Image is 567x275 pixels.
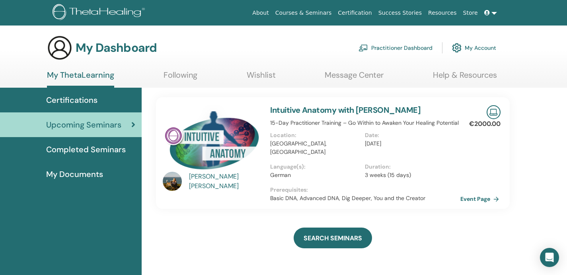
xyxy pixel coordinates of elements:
p: [GEOGRAPHIC_DATA], [GEOGRAPHIC_DATA] [270,139,360,156]
p: €2000.00 [469,119,501,129]
img: logo.png [53,4,148,22]
p: 15-Day Practitioner Training – Go Within to Awaken Your Healing Potential [270,119,459,127]
span: Certifications [46,94,97,106]
p: Duration : [365,163,454,171]
img: Intuitive Anatomy [163,105,261,174]
span: Completed Seminars [46,143,126,155]
p: Basic DNA, Advanced DNA, Dig Deeper, You and the Creator [270,194,459,202]
p: Location : [270,131,360,139]
a: Message Center [325,70,384,86]
a: [PERSON_NAME] [PERSON_NAME] [189,172,263,191]
img: default.jpg [163,172,182,191]
a: Intuitive Anatomy with [PERSON_NAME] [270,105,421,115]
p: German [270,171,360,179]
a: SEARCH SEMINARS [294,228,372,248]
a: About [249,6,272,20]
span: Upcoming Seminars [46,119,121,131]
p: [DATE] [365,139,454,148]
p: Language(s) : [270,163,360,171]
span: My Documents [46,168,103,180]
a: Success Stories [375,6,425,20]
a: Resources [425,6,460,20]
a: Wishlist [247,70,276,86]
h3: My Dashboard [76,41,157,55]
a: Courses & Seminars [272,6,335,20]
a: Help & Resources [433,70,497,86]
a: Certification [335,6,375,20]
a: Following [164,70,197,86]
p: Prerequisites : [270,186,459,194]
img: generic-user-icon.jpg [47,35,72,61]
img: chalkboard-teacher.svg [359,44,368,51]
a: My ThetaLearning [47,70,114,88]
p: Date : [365,131,454,139]
a: Practitioner Dashboard [359,39,433,57]
img: Live Online Seminar [487,105,501,119]
span: SEARCH SEMINARS [304,234,362,242]
img: cog.svg [452,41,462,55]
a: Event Page [460,193,502,205]
p: 3 weeks (15 days) [365,171,454,179]
a: Store [460,6,481,20]
div: Open Intercom Messenger [540,248,559,267]
a: My Account [452,39,496,57]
